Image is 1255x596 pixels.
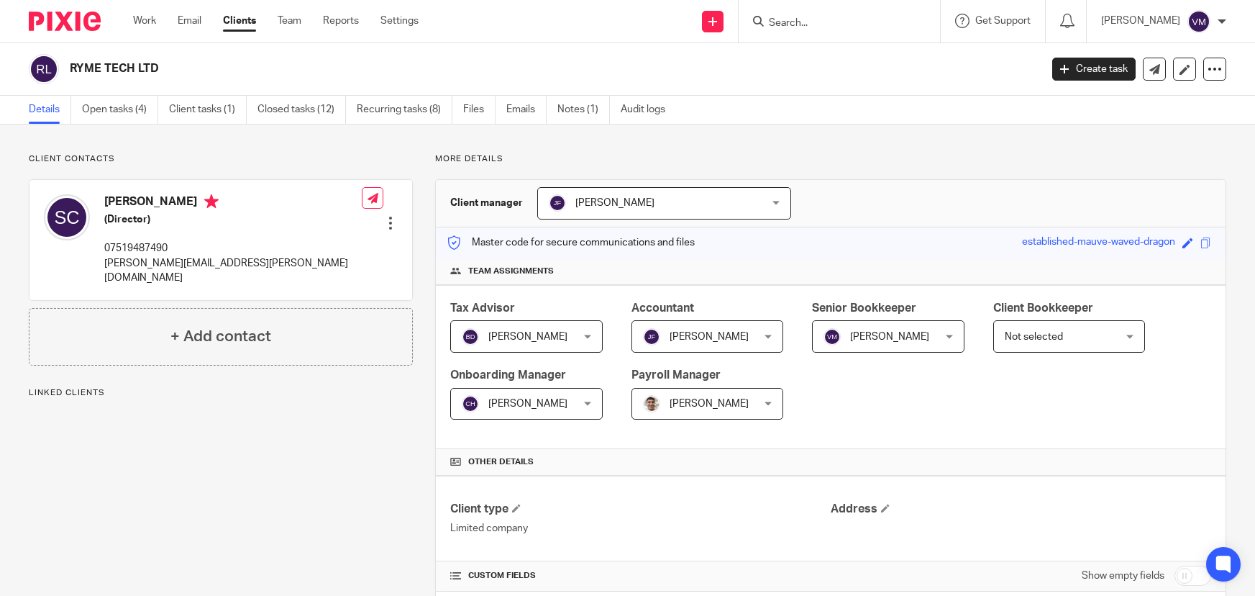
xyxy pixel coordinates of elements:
[70,61,839,76] h2: RYME TECH LTD
[1082,569,1164,583] label: Show empty fields
[670,332,749,342] span: [PERSON_NAME]
[831,502,1211,517] h4: Address
[631,302,694,314] span: Accountant
[223,14,256,28] a: Clients
[323,14,359,28] a: Reports
[1005,332,1063,342] span: Not selected
[29,153,413,165] p: Client contacts
[29,387,413,399] p: Linked clients
[169,96,247,124] a: Client tasks (1)
[621,96,676,124] a: Audit logs
[812,302,916,314] span: Senior Bookkeeper
[488,399,567,409] span: [PERSON_NAME]
[1187,10,1210,33] img: svg%3E
[450,196,523,210] h3: Client manager
[44,194,90,240] img: svg%3E
[450,521,831,536] p: Limited company
[468,456,534,468] span: Other details
[450,570,831,582] h4: CUSTOM FIELDS
[104,212,362,227] h5: (Director)
[631,369,721,381] span: Payroll Manager
[380,14,419,28] a: Settings
[178,14,201,28] a: Email
[104,194,362,212] h4: [PERSON_NAME]
[133,14,156,28] a: Work
[450,302,515,314] span: Tax Advisor
[450,502,831,517] h4: Client type
[557,96,610,124] a: Notes (1)
[357,96,452,124] a: Recurring tasks (8)
[204,194,219,209] i: Primary
[1101,14,1180,28] p: [PERSON_NAME]
[823,328,841,346] img: svg%3E
[1052,58,1136,81] a: Create task
[463,96,496,124] a: Files
[549,194,566,212] img: svg%3E
[29,96,71,124] a: Details
[993,302,1093,314] span: Client Bookkeeper
[104,256,362,286] p: [PERSON_NAME][EMAIL_ADDRESS][PERSON_NAME][DOMAIN_NAME]
[104,241,362,256] p: 07519487490
[468,266,554,277] span: Team assignments
[29,12,101,31] img: Pixie
[170,325,271,348] h4: + Add contact
[643,395,660,412] img: PXL_20240409_141816916.jpg
[462,395,479,412] img: svg%3E
[29,54,59,84] img: svg%3E
[278,14,301,28] a: Team
[450,369,566,381] span: Onboarding Manager
[575,198,654,208] span: [PERSON_NAME]
[447,235,695,250] p: Master code for secure communications and files
[435,153,1226,165] p: More details
[643,328,660,346] img: svg%3E
[1022,235,1175,251] div: established-mauve-waved-dragon
[850,332,929,342] span: [PERSON_NAME]
[257,96,346,124] a: Closed tasks (12)
[670,399,749,409] span: [PERSON_NAME]
[82,96,158,124] a: Open tasks (4)
[975,16,1031,26] span: Get Support
[506,96,547,124] a: Emails
[767,17,897,30] input: Search
[462,328,479,346] img: svg%3E
[488,332,567,342] span: [PERSON_NAME]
